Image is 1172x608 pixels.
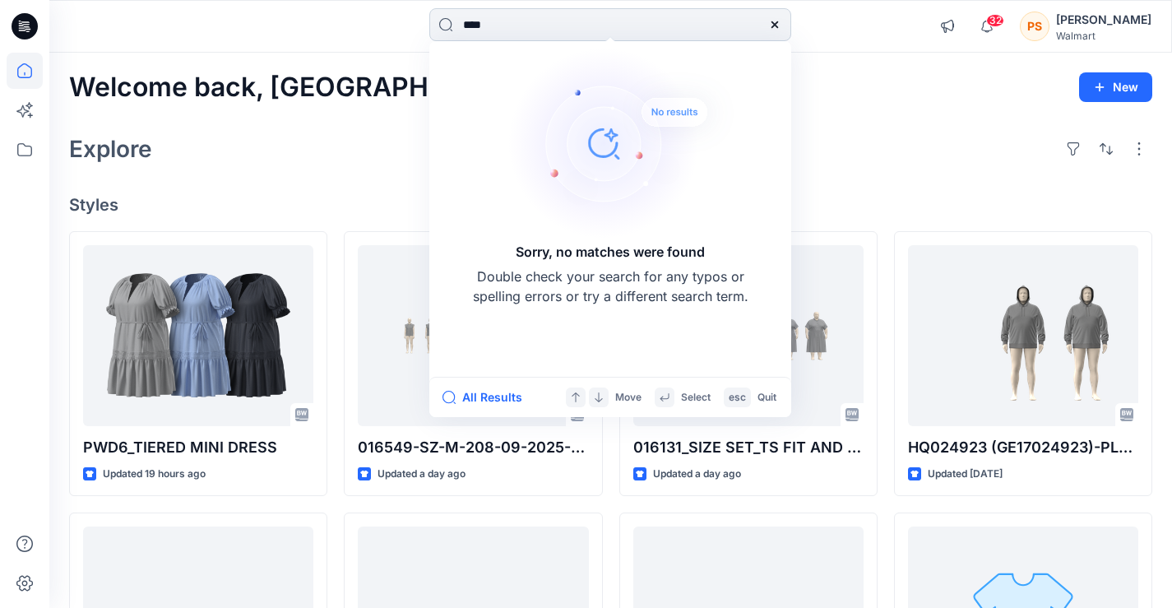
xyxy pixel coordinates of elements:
[1079,72,1152,102] button: New
[681,389,711,406] p: Select
[358,436,588,459] p: 016549-SZ-M-208-09-2025-SIZE SET
[1056,10,1151,30] div: [PERSON_NAME]
[442,388,533,407] button: All Results
[470,267,750,306] p: Double check your search for any typos or spelling errors or try a different search term.
[653,466,741,483] p: Updated a day ago
[69,195,1152,215] h4: Styles
[928,466,1003,483] p: Updated [DATE]
[378,466,466,483] p: Updated a day ago
[908,245,1138,426] a: HQ024923 (GE17024923)-PLUS
[83,436,313,459] p: PWD6_TIERED MINI DRESS
[986,14,1004,27] span: 32
[1020,12,1049,41] div: PS
[508,44,739,242] img: Sorry, no matches were found
[908,436,1138,459] p: HQ024923 (GE17024923)-PLUS
[729,389,746,406] p: esc
[69,72,546,103] h2: Welcome back, [GEOGRAPHIC_DATA]
[516,242,705,262] h5: Sorry, no matches were found
[757,389,776,406] p: Quit
[103,466,206,483] p: Updated 19 hours ago
[69,136,152,162] h2: Explore
[633,436,864,459] p: 016131_SIZE SET_TS FIT AND FLARE MIDI DRESS
[615,389,642,406] p: Move
[83,245,313,426] a: PWD6_TIERED MINI DRESS
[358,245,588,426] a: 016549-SZ-M-208-09-2025-SIZE SET
[1056,30,1151,42] div: Walmart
